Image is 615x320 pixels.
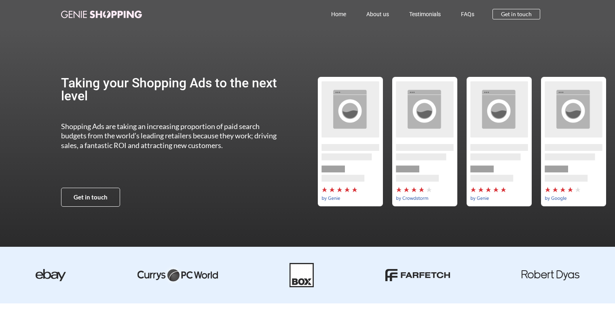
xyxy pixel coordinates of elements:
[313,77,387,206] div: by-genie
[462,77,536,206] div: by-genie
[451,5,484,23] a: FAQs
[522,270,579,280] img: robert dyas
[61,122,277,150] span: Shopping Ads are taking an increasing proportion of paid search budgets from the world’s leading ...
[61,11,142,18] img: genie-shopping-logo
[399,5,451,23] a: Testimonials
[462,77,536,206] div: 3 / 5
[74,194,108,200] span: Get in touch
[321,5,356,23] a: Home
[385,269,450,281] img: farfetch-01
[290,263,314,287] img: Box-01
[536,77,611,206] div: 4 / 5
[501,11,532,17] span: Get in touch
[536,77,611,206] div: by-google
[356,5,399,23] a: About us
[492,9,540,19] a: Get in touch
[387,77,462,206] div: by-crowdstorm
[36,269,66,281] img: ebay-dark
[387,77,462,206] div: 2 / 5
[313,77,387,206] div: 1 / 5
[61,188,120,207] a: Get in touch
[178,5,485,23] nav: Menu
[61,76,285,102] h2: Taking your Shopping Ads to the next level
